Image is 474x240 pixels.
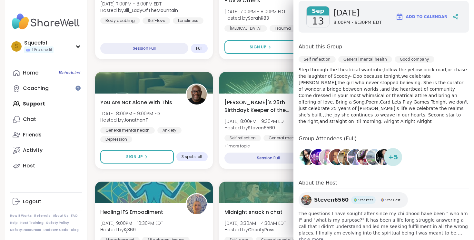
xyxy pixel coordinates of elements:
[393,9,450,25] button: Add to Calendar
[300,149,316,165] img: Sha777
[224,40,296,54] button: Sign Up
[157,127,182,134] div: Anxiety
[248,125,275,131] b: Steven6560
[376,149,392,165] img: pipishay2olivia
[329,149,345,165] img: HeatherCM24
[10,112,82,127] a: Chat
[59,70,80,75] span: 1 Scheduled
[365,148,383,166] a: Aj_klune
[187,85,207,105] img: JonathanT
[100,220,163,226] span: [DATE] 9:00PM - 10:30PM EDT
[375,148,393,166] a: pipishay2olivia
[23,131,42,138] div: Friends
[224,220,286,226] span: [DATE] 3:30AM - 4:30AM EDT
[100,1,178,7] span: [DATE] 7:00PM - 8:00PM EDT
[319,148,337,166] a: CeeJai
[34,214,50,218] a: Referrals
[338,56,392,63] div: General mental health
[10,10,82,33] img: ShareWell Nav Logo
[248,226,274,233] b: CharityRoss
[406,14,447,20] span: Add to Calendar
[224,8,286,15] span: [DATE] 7:00PM - 8:00PM EDT
[396,13,403,21] img: ShareWell Logomark
[248,15,269,21] b: SarahR83
[224,118,286,125] span: [DATE] 8:00PM - 9:30PM EDT
[75,85,81,91] iframe: Spotlight
[224,208,282,216] span: Midnight snack n chat
[24,39,54,46] div: Squee151
[173,17,203,24] div: Loneliness
[23,116,36,123] div: Chat
[44,228,68,232] a: Redeem Code
[224,125,286,131] span: Hosted by
[10,228,41,232] a: Safety Resources
[224,153,312,164] div: Session Full
[299,192,408,208] a: Steven6560Steven6560Star PeerStar PeerStar HostStar Host
[100,127,155,134] div: General mental health
[20,221,44,225] a: Host Training
[10,194,82,209] a: Logout
[307,6,329,15] span: Sep
[100,136,132,143] div: Depression
[10,127,82,143] a: Friends
[224,226,286,233] span: Hosted by
[196,46,202,51] span: Full
[23,69,38,76] div: Home
[10,221,18,225] a: Help
[299,135,469,144] h4: Group Attendees (Full)
[270,25,296,32] div: Trauma
[395,56,434,63] div: Good company
[299,43,342,51] h4: About this Group
[357,149,373,165] img: Jasmine95
[10,143,82,158] a: Activity
[46,221,69,225] a: Safety Policy
[299,179,469,188] h4: About the Host
[100,110,162,117] span: [DATE] 8:00PM - 9:00PM EDT
[347,148,365,166] a: lyssa
[126,154,143,160] span: Sign Up
[385,198,400,203] span: Star Host
[299,210,469,236] span: The questions I have sought after since my childhood have been " who am I" and "what is my purpos...
[224,25,267,32] div: [MEDICAL_DATA]
[71,228,79,232] a: Blog
[299,148,317,166] a: Sha777
[358,198,373,203] span: Star Peer
[143,17,170,24] div: Self-love
[366,149,382,165] img: Aj_klune
[124,117,148,123] b: JonathanT
[32,47,52,53] span: 1 Pro credit
[333,8,382,18] span: [DATE]
[224,99,303,114] span: [PERSON_NAME]'s 25th Birthday!: Keeper of the Realms
[100,43,188,54] div: Session Full
[23,147,43,154] div: Activity
[23,162,35,169] div: Host
[23,85,49,92] div: Coaching
[348,149,364,165] img: lyssa
[388,152,398,162] span: + 5
[381,198,384,202] img: Star Host
[53,214,68,218] a: About Us
[10,158,82,174] a: Host
[100,17,140,24] div: Body doubling
[100,99,172,106] span: You Are Not Alone With This
[71,214,78,218] a: FAQ
[356,148,374,166] a: Jasmine95
[100,117,162,123] span: Hosted by
[299,56,336,63] div: Self reflection
[314,196,349,204] span: Steven6560
[320,149,336,165] img: CeeJai
[10,214,32,218] a: How It Works
[15,42,18,51] span: S
[10,81,82,96] a: Coaching
[182,154,202,159] span: 3 spots left
[10,65,82,81] a: Home1Scheduled
[100,7,178,14] span: Hosted by
[187,194,207,214] img: Kj369
[338,149,354,165] img: Jill_LadyOfTheMountain
[337,148,355,166] a: Jill_LadyOfTheMountain
[301,195,311,205] img: Steven6560
[309,148,327,166] a: Brandon84
[299,66,469,125] p: Step through the theatrical wardrobe,follow the yellow brick road,or chase the laughter of Scooby...
[263,135,318,141] div: General mental health
[224,15,286,21] span: Hosted by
